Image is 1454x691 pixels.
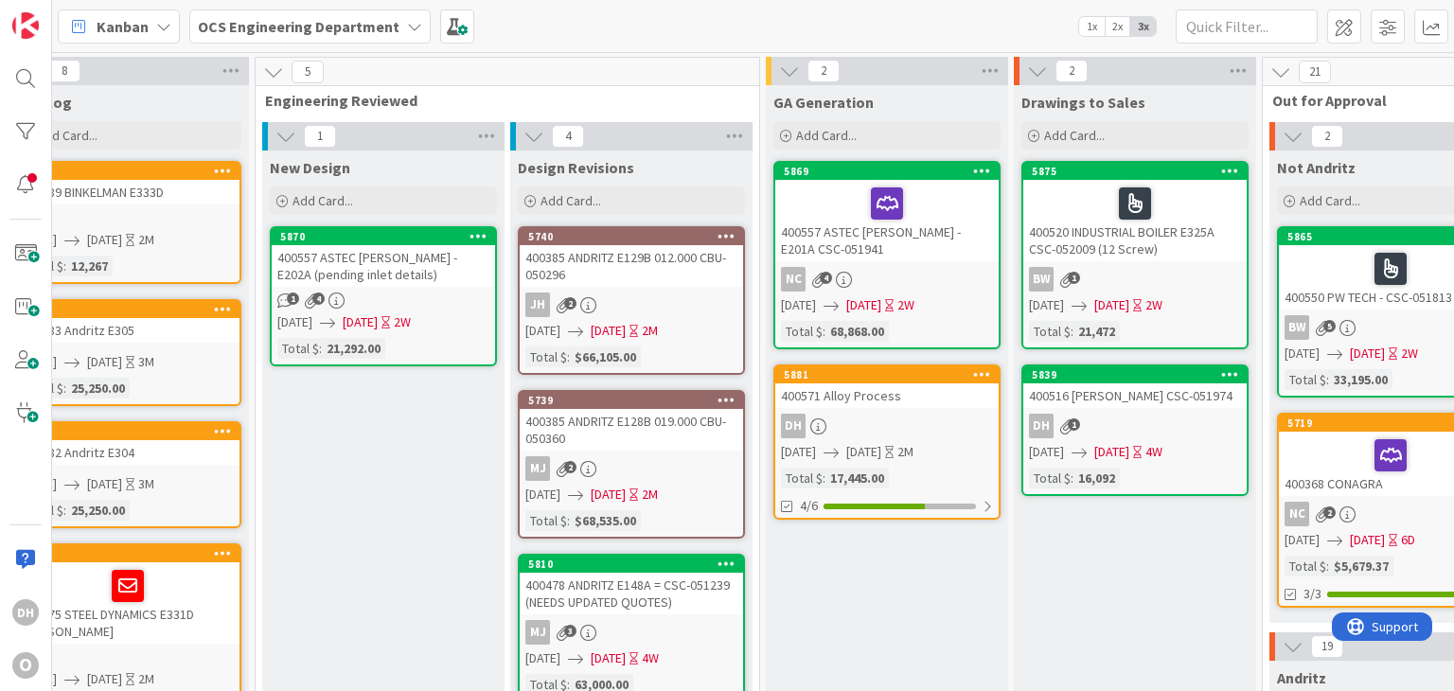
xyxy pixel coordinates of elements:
span: Drawings to Sales [1021,93,1145,112]
div: 5870400557 ASTEC [PERSON_NAME] - E202A (pending inlet details) [272,228,495,287]
div: 5739400385 ANDRITZ E128B 019.000 CBU- 050360 [520,392,743,451]
div: MJ [525,620,550,645]
div: $66,105.00 [570,346,641,367]
span: [DATE] [591,485,626,505]
div: 5890 [25,303,239,316]
span: [DATE] [1350,530,1385,550]
span: [DATE] [525,485,560,505]
span: 1 [1068,418,1080,431]
div: 400520 INDUSTRIAL BOILER E325A CSC-052009 (12 Screw) [1023,180,1247,261]
span: 3/3 [1303,584,1321,604]
input: Quick Filter... [1176,9,1318,44]
span: [DATE] [87,669,122,689]
span: : [63,378,66,399]
span: Add Card... [796,127,857,144]
div: 5740400385 ANDRITZ E129B 012.000 CBU- 050296 [520,228,743,287]
div: 2M [138,669,154,689]
div: 5875 [1032,165,1247,178]
span: Not Andritz [1277,158,1356,177]
span: 2 [1055,60,1088,82]
div: DH [1023,414,1247,438]
div: 5740 [520,228,743,245]
div: 2W [1401,344,1418,363]
span: [DATE] [591,648,626,668]
div: 5885400575 STEEL DYNAMICS E331D [PERSON_NAME] [16,545,239,644]
span: 3 [564,625,576,637]
div: 17,445.00 [825,468,889,488]
span: [DATE] [781,442,816,462]
div: 5810 [520,556,743,573]
span: Add Card... [1300,192,1360,209]
span: Design Revisions [518,158,634,177]
span: 4 [552,125,584,148]
span: Add Card... [37,127,98,144]
div: 5897 [16,163,239,180]
div: MJ [520,620,743,645]
span: 2 [1323,506,1336,519]
div: 4W [1145,442,1162,462]
span: 5 [1323,320,1336,332]
span: : [1326,369,1329,390]
span: 21 [1299,61,1331,83]
div: 5875 [1023,163,1247,180]
div: 5839400516 [PERSON_NAME] CSC-051974 [1023,366,1247,408]
div: 5897400589 BINKELMAN E333D [16,163,239,204]
div: 400557 ASTEC [PERSON_NAME] - E201A CSC-051941 [775,180,999,261]
div: 2M [642,485,658,505]
b: OCS Engineering Department [198,17,399,36]
span: [DATE] [1285,344,1320,363]
div: Total $ [277,338,319,359]
div: MJ [520,456,743,481]
span: 2 [564,461,576,473]
div: 400575 STEEL DYNAMICS E331D [PERSON_NAME] [16,562,239,644]
div: DH [781,414,806,438]
a: 5890400583 Andritz E305[DATE][DATE]3MTotal $:25,250.00 [14,299,241,406]
div: NC [775,267,999,292]
div: DH [775,414,999,438]
a: 5889400582 Andritz E304[DATE][DATE]3MTotal $:25,250.00 [14,421,241,528]
div: 5869 [775,163,999,180]
div: 400385 ANDRITZ E128B 019.000 CBU- 050360 [520,409,743,451]
span: : [1326,556,1329,576]
a: 5897400589 BINKELMAN E333D[DATE][DATE]2MTotal $:12,267 [14,161,241,284]
span: Add Card... [541,192,601,209]
div: 33,195.00 [1329,369,1392,390]
span: Engineering Reviewed [265,91,736,110]
span: Add Card... [293,192,353,209]
span: New Design [270,158,350,177]
span: Add Card... [1044,127,1105,144]
div: 5881400571 Alloy Process [775,366,999,408]
span: 4 [312,292,325,305]
div: Total $ [525,346,567,367]
div: 5870 [272,228,495,245]
div: BW [1023,267,1247,292]
span: [DATE] [781,295,816,315]
span: 1 [287,292,299,305]
span: [DATE] [1029,442,1064,462]
span: 19 [1311,635,1343,658]
div: Total $ [1285,369,1326,390]
div: 12,267 [66,256,113,276]
div: 2W [897,295,914,315]
span: [DATE] [1350,344,1385,363]
div: 2W [1145,295,1162,315]
span: [DATE] [1029,295,1064,315]
div: 4W [642,648,659,668]
span: [DATE] [846,442,881,462]
div: 5810400478 ANDRITZ E148A = CSC-051239 (NEEDS UPDATED QUOTES) [520,556,743,614]
span: : [567,510,570,531]
div: BW [1029,267,1054,292]
div: 25,250.00 [66,378,130,399]
a: 5881400571 Alloy ProcessDH[DATE][DATE]2MTotal $:17,445.004/6 [773,364,1001,520]
div: 3M [138,352,154,372]
div: 5870 [280,230,495,243]
span: Andritz [1277,668,1326,687]
span: GA Generation [773,93,874,112]
div: O [12,652,39,679]
span: : [823,321,825,342]
span: : [823,468,825,488]
span: : [63,500,66,521]
div: 5881 [784,368,999,381]
span: [DATE] [591,321,626,341]
div: 5890 [16,301,239,318]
